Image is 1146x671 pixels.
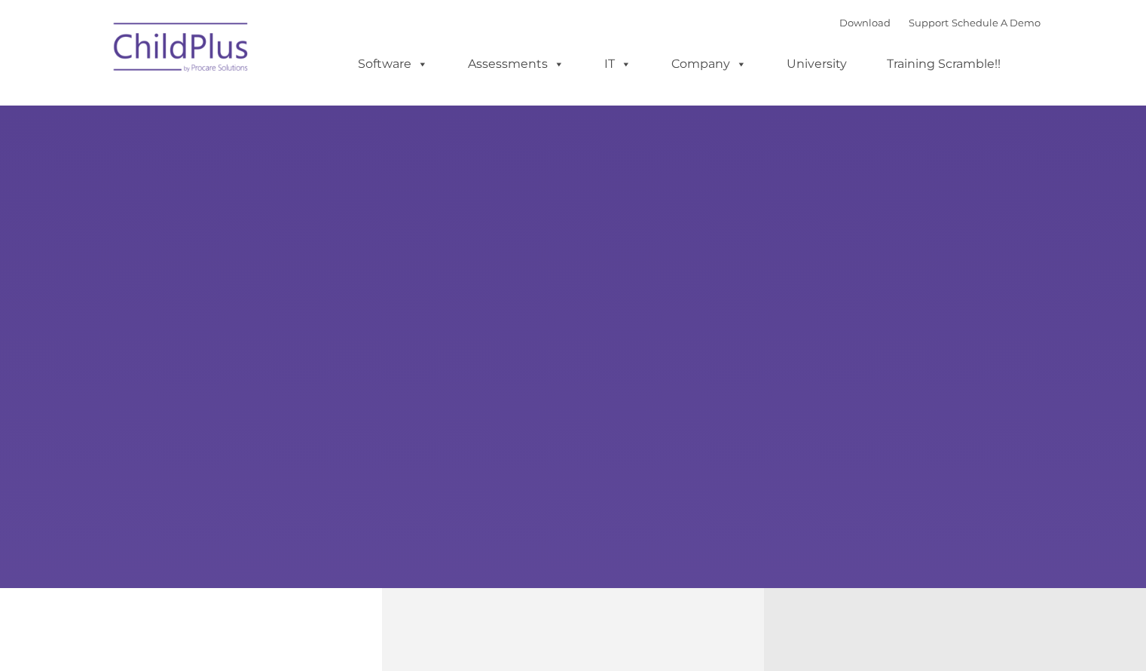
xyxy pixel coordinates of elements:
font: | [839,17,1041,29]
a: Company [656,49,762,79]
a: IT [589,49,646,79]
a: Download [839,17,891,29]
img: ChildPlus by Procare Solutions [106,12,257,87]
a: University [772,49,862,79]
a: Schedule A Demo [952,17,1041,29]
a: Assessments [453,49,579,79]
a: Training Scramble!! [872,49,1016,79]
a: Support [909,17,949,29]
a: Software [343,49,443,79]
